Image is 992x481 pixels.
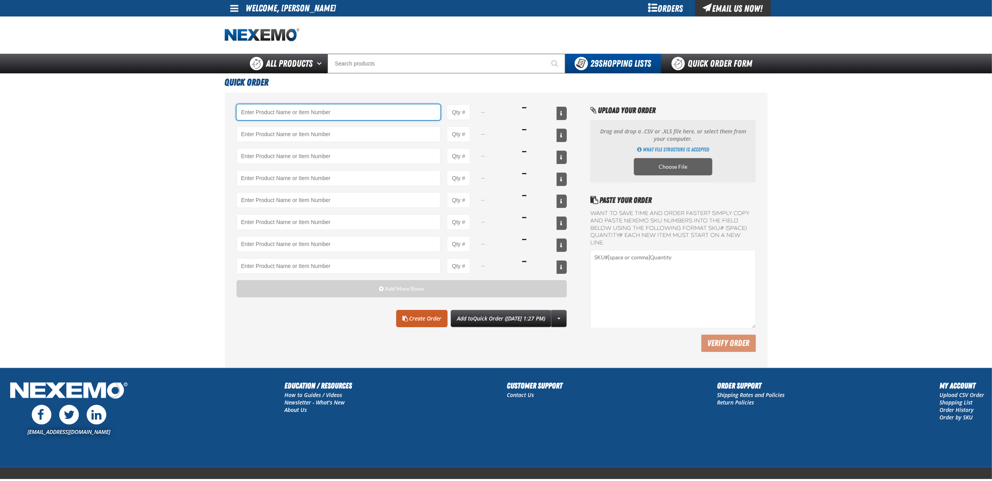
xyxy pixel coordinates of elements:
a: About Us [285,406,307,414]
a: Order by SKU [939,414,973,421]
a: Quick Order Form [661,54,767,73]
input: Product Quantity [447,192,470,208]
button: Add More Rows [237,280,567,297]
h2: Education / Resources [285,380,352,392]
a: Newsletter - What's New [285,399,345,406]
a: Get Directions of how to import multiple products using an CSV, XLSX or ODS file. Opens a popup [637,146,709,153]
a: [EMAIL_ADDRESS][DOMAIN_NAME] [27,428,110,435]
: Product [237,214,441,230]
input: Search [328,54,565,73]
button: You have 29 Shopping Lists. Open to view details [565,54,661,73]
button: Add toQuick Order ([DATE] 1:27 PM) [451,310,552,327]
input: Product Quantity [447,236,470,252]
a: More Actions [551,310,567,327]
: Product [237,170,441,186]
: Product [237,126,441,142]
label: Choose CSV, XLSX or ODS file to import multiple products. Opens a popup [634,158,712,175]
span: Shopping Lists [591,58,652,69]
h2: My Account [939,380,984,392]
h2: Paste Your Order [590,194,755,206]
a: Create Order [396,310,448,327]
button: View All Prices [557,107,567,120]
button: View All Prices [557,261,567,274]
h2: Upload Your Order [590,104,755,116]
input: Product Quantity [447,258,470,274]
a: Order History [939,406,974,414]
input: Product Quantity [447,126,470,142]
span: Add More Rows [385,286,424,292]
strong: 29 [591,58,599,69]
a: How to Guides / Videos [285,391,342,399]
img: Nexemo logo [225,28,299,42]
input: Product Quantity [447,214,470,230]
span: Quick Order ([DATE] 1:27 PM) [473,315,545,322]
label: Want to save time and order faster? Simply copy and paste NEXEMO SKU numbers into the field below... [590,210,755,247]
: Product [237,192,441,208]
a: Upload CSV Order [939,391,984,399]
h2: Customer Support [507,380,562,392]
button: View All Prices [557,217,567,230]
button: View All Prices [557,151,567,164]
input: Product Quantity [447,170,470,186]
input: Product Quantity [447,148,470,164]
button: View All Prices [557,239,567,252]
a: Shopping List [939,399,972,406]
a: Shipping Rates and Policies [717,391,785,399]
button: Start Searching [546,54,565,73]
button: View All Prices [557,129,567,142]
: Product [237,148,441,164]
h2: Order Support [717,380,785,392]
button: Open All Products pages [315,54,328,73]
: Product [237,258,441,274]
img: Nexemo Logo [8,380,130,403]
input: Product [237,104,441,120]
: Product [237,236,441,252]
a: Home [225,28,299,42]
p: Drag and drop a .CSV or .XLS file here, or select them from your computer. [598,128,748,143]
a: Contact Us [507,391,534,399]
button: View All Prices [557,195,567,208]
a: Return Policies [717,399,754,406]
span: Add to [457,315,545,322]
span: All Products [266,56,313,71]
input: Product Quantity [447,104,470,120]
button: View All Prices [557,173,567,186]
span: Quick Order [225,77,269,88]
